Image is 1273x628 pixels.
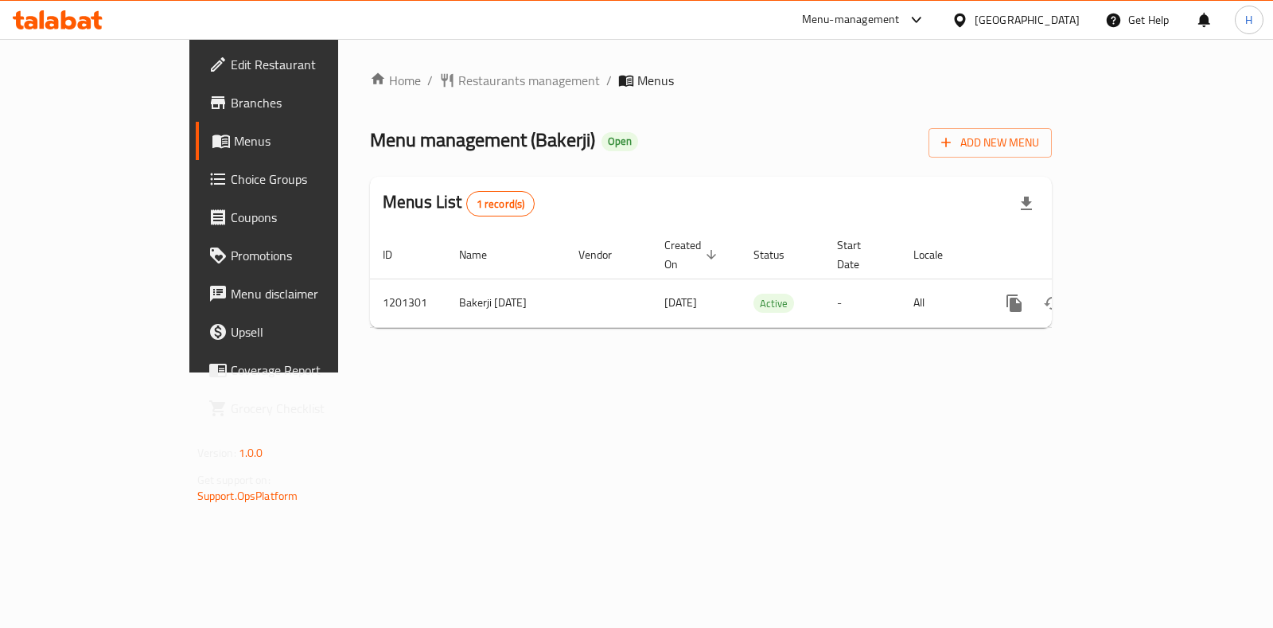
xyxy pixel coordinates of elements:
span: Menus [637,71,674,90]
span: Add New Menu [941,133,1039,153]
a: Restaurants management [439,71,600,90]
a: Branches [196,84,402,122]
span: Menus [234,131,389,150]
span: Upsell [231,322,389,341]
a: Support.OpsPlatform [197,486,298,506]
h2: Menus List [383,190,535,216]
span: Restaurants management [458,71,600,90]
button: Add New Menu [928,128,1052,158]
a: Coupons [196,198,402,236]
span: Choice Groups [231,170,389,189]
span: H [1245,11,1252,29]
a: Grocery Checklist [196,389,402,427]
span: Created On [664,236,722,274]
span: Get support on: [197,470,271,490]
a: Upsell [196,313,402,351]
button: Change Status [1034,284,1072,322]
td: All [901,279,983,327]
span: Active [753,294,794,313]
a: Edit Restaurant [196,45,402,84]
span: Menu disclaimer [231,284,389,303]
a: Coverage Report [196,351,402,389]
span: 1 record(s) [467,197,535,212]
td: 1201301 [370,279,446,327]
span: 1.0.0 [239,443,263,463]
span: [DATE] [664,292,697,313]
li: / [606,71,612,90]
li: / [427,71,433,90]
div: Export file [1007,185,1045,223]
a: Menu disclaimer [196,275,402,313]
td: - [824,279,901,327]
span: Vendor [578,245,633,264]
button: more [995,284,1034,322]
span: Name [459,245,508,264]
a: Menus [196,122,402,160]
th: Actions [983,231,1161,279]
table: enhanced table [370,231,1161,328]
span: Menu management ( Bakerji ) [370,122,595,158]
span: Coverage Report [231,361,389,380]
div: [GEOGRAPHIC_DATA] [975,11,1080,29]
td: Bakerji [DATE] [446,279,566,327]
span: Version: [197,443,236,463]
span: Grocery Checklist [231,399,389,418]
span: Coupons [231,208,389,227]
span: Start Date [837,236,882,274]
span: Edit Restaurant [231,55,389,74]
div: Open [601,132,638,151]
a: Promotions [196,236,402,275]
a: Choice Groups [196,160,402,198]
span: Status [753,245,805,264]
span: ID [383,245,413,264]
span: Locale [913,245,964,264]
div: Total records count [466,191,535,216]
nav: breadcrumb [370,71,1052,90]
span: Open [601,135,638,148]
span: Branches [231,93,389,112]
div: Menu-management [802,10,900,29]
span: Promotions [231,246,389,265]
